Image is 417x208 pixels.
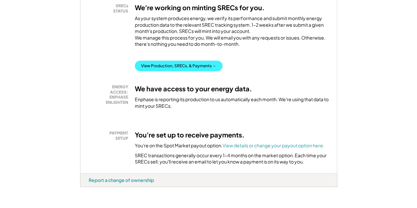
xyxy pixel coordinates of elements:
div: You're on the Spot Market payout option. [135,142,324,149]
div: xcjkrnxe - VA Distributed [80,187,102,190]
div: PAYMENT SETUP [92,131,128,141]
h3: We're working on minting SRECs for you. [135,3,265,12]
div: As your system produces energy, we verify its performance and submit monthly energy production da... [135,15,329,51]
button: View Production, SRECs, & Payments → [135,61,223,71]
div: SRECs STATUS [92,3,128,14]
h3: You're set up to receive payments. [135,131,245,139]
div: Enphase is reporting its production to us automatically each month. We're using that data to mint... [135,96,329,109]
h3: We have access to your energy data. [135,84,252,93]
a: View details or change your payout option here. [223,142,324,148]
div: Report a change of ownership [89,177,154,183]
div: SREC transactions generally occur every 1-4 months on the market option. Each time your SRECs sel... [135,152,329,165]
div: ENERGY ACCESS: ENPHASE ENLIGHTEN [92,84,128,105]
